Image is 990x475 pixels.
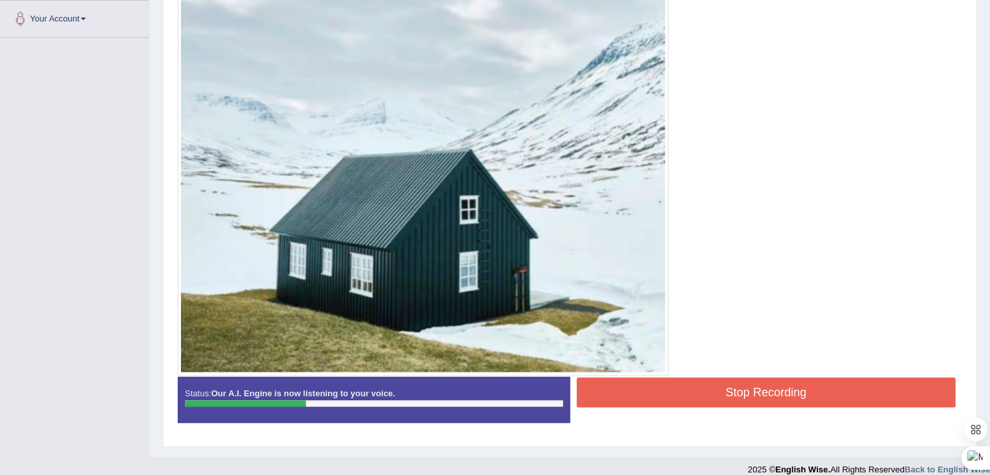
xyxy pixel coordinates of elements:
[211,388,395,398] strong: Our A.I. Engine is now listening to your voice.
[905,465,990,474] a: Back to English Wise
[178,377,570,422] div: Status:
[577,377,956,407] button: Stop Recording
[775,465,830,474] strong: English Wise.
[1,1,149,33] a: Your Account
